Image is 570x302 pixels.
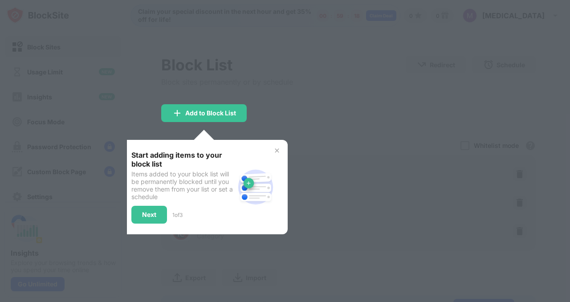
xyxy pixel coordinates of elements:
img: block-site.svg [234,166,277,208]
img: x-button.svg [273,147,281,154]
div: Add to Block List [185,110,236,117]
div: Items added to your block list will be permanently blocked until you remove them from your list o... [131,170,234,200]
div: Next [142,211,156,218]
div: 1 of 3 [172,212,183,218]
div: Start adding items to your block list [131,151,234,168]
